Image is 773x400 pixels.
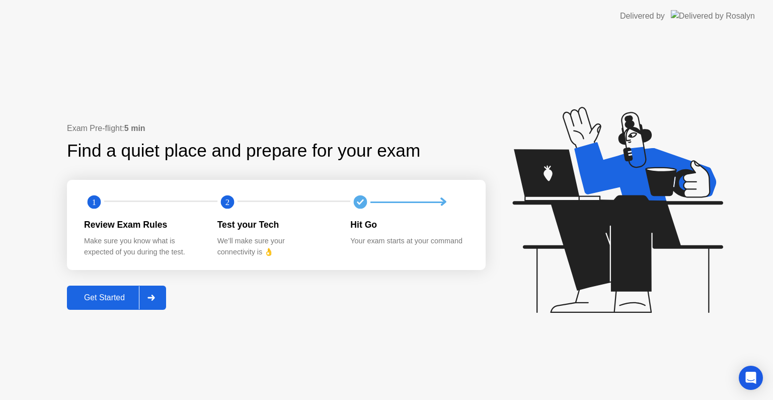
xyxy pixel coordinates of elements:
[92,197,96,207] text: 1
[217,218,335,231] div: Test your Tech
[67,122,486,135] div: Exam Pre-flight:
[84,218,201,231] div: Review Exam Rules
[67,286,166,310] button: Get Started
[67,138,422,164] div: Find a quiet place and prepare for your exam
[350,218,468,231] div: Hit Go
[70,293,139,302] div: Get Started
[84,236,201,257] div: Make sure you know what is expected of you during the test.
[739,366,763,390] div: Open Intercom Messenger
[124,124,145,132] b: 5 min
[225,197,229,207] text: 2
[350,236,468,247] div: Your exam starts at your command
[671,10,755,22] img: Delivered by Rosalyn
[620,10,665,22] div: Delivered by
[217,236,335,257] div: We’ll make sure your connectivity is 👌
